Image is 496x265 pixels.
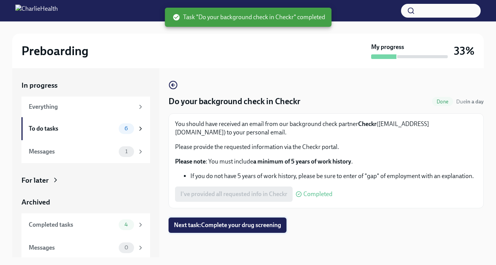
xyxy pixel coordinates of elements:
[21,236,150,259] a: Messages0
[120,245,133,250] span: 0
[454,44,475,58] h3: 33%
[175,120,477,137] p: You should have received an email from our background check partner ([EMAIL_ADDRESS][DOMAIN_NAME]...
[456,98,484,105] span: August 28th, 2025 09:00
[21,97,150,117] a: Everything
[175,143,477,151] p: Please provide the requested information via the Checkr portal.
[169,218,286,233] button: Next task:Complete your drug screening
[466,98,484,105] strong: in a day
[121,149,132,154] span: 1
[21,197,150,207] a: Archived
[432,99,453,105] span: Done
[190,172,477,180] li: If you do not have 5 years of work history, please be sure to enter of "gap" of employment with a...
[175,158,206,165] strong: Please note
[29,221,116,229] div: Completed tasks
[303,191,332,197] span: Completed
[21,213,150,236] a: Completed tasks4
[169,96,300,107] h4: Do your background check in Checkr
[21,43,88,59] h2: Preboarding
[120,126,133,131] span: 6
[29,103,134,111] div: Everything
[21,140,150,163] a: Messages1
[120,222,133,227] span: 4
[21,117,150,140] a: To do tasks6
[371,43,404,51] strong: My progress
[253,158,351,165] strong: a minimum of 5 years of work history
[29,244,116,252] div: Messages
[21,80,150,90] a: In progress
[29,124,116,133] div: To do tasks
[21,175,150,185] a: For later
[456,98,484,105] span: Due
[174,221,281,229] span: Next task : Complete your drug screening
[21,175,49,185] div: For later
[15,5,58,17] img: CharlieHealth
[358,120,377,128] strong: Checkr
[172,13,325,21] span: Task "Do your background check in Checkr" completed
[175,157,477,166] p: : You must include .
[29,147,116,156] div: Messages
